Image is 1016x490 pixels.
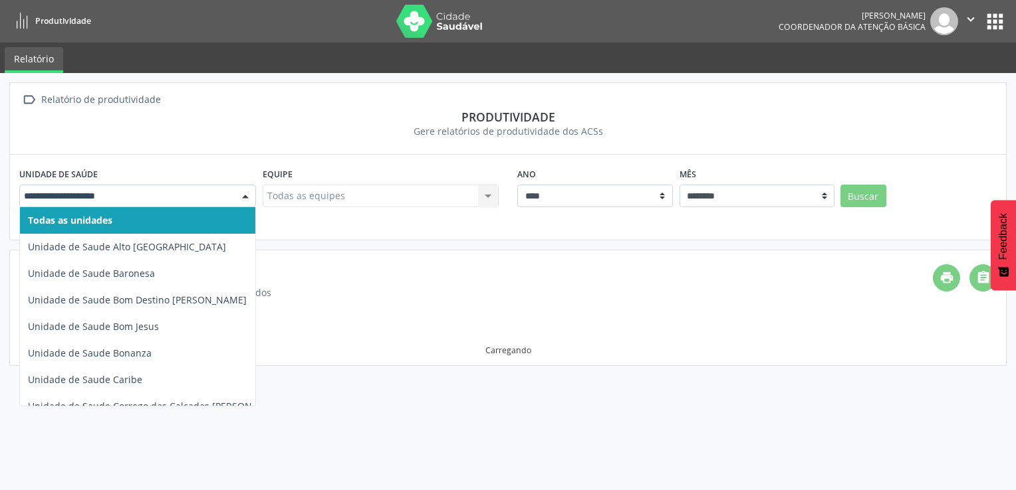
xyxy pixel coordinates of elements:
div: [PERSON_NAME] [779,10,926,21]
a: Relatório [5,47,63,73]
span: Todas as unidades [28,214,112,226]
button: Buscar [840,185,886,207]
label: Equipe [263,164,293,185]
i:  [19,90,39,110]
span: Unidade de Saude Corrego das Calcadas [PERSON_NAME] [28,400,287,412]
a:  Relatório de produtividade [19,90,163,110]
span: Unidade de Saude Bonanza [28,347,152,359]
span: Feedback [997,213,1009,260]
span: Unidade de Saude Baronesa [28,267,155,280]
img: img [930,7,958,35]
a: Produtividade [9,10,91,32]
span: Unidade de Saude Caribe [28,373,142,386]
label: Mês [680,164,696,185]
div: Somente agentes ativos no mês selecionado são listados [19,286,933,299]
span: Unidade de Saude Bom Jesus [28,320,159,333]
span: Produtividade [35,15,91,27]
div: Gere relatórios de produtividade dos ACSs [19,124,997,138]
span: Unidade de Saude Bom Destino [PERSON_NAME] [28,293,247,306]
i:  [963,12,978,27]
button:  [958,7,983,35]
span: Unidade de Saude Alto [GEOGRAPHIC_DATA] [28,240,226,253]
button: Feedback - Mostrar pesquisa [991,200,1016,290]
span: Coordenador da Atenção Básica [779,21,926,33]
div: Produtividade [19,110,997,124]
div: Relatório de produtividade [39,90,163,110]
label: Ano [517,164,536,185]
h4: Relatório de produtividade [19,264,933,281]
label: Unidade de saúde [19,164,98,185]
div: Carregando [485,345,531,356]
button: apps [983,10,1007,33]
